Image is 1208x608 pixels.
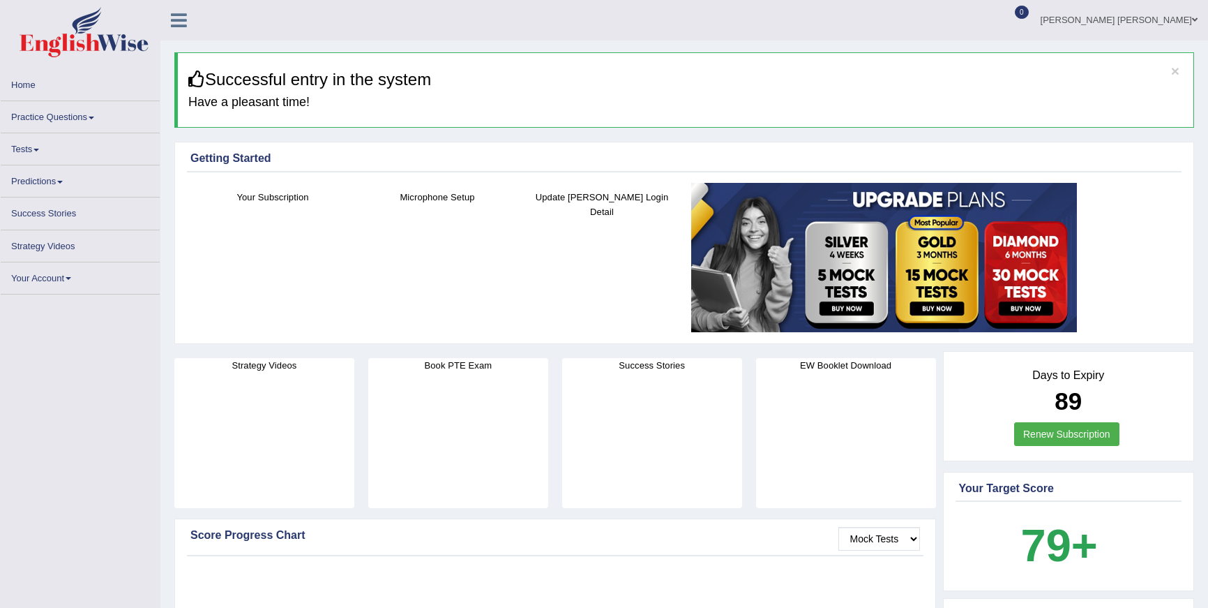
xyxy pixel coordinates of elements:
[174,358,354,373] h4: Strategy Videos
[1,69,160,96] a: Home
[1021,520,1098,571] b: 79+
[190,150,1178,167] div: Getting Started
[959,480,1179,497] div: Your Target Score
[1,230,160,258] a: Strategy Videos
[691,183,1077,332] img: small5.jpg
[368,358,548,373] h4: Book PTE Exam
[1,198,160,225] a: Success Stories
[362,190,513,205] h4: Microphone Setup
[1,101,160,128] a: Practice Questions
[527,190,677,219] h4: Update [PERSON_NAME] Login Detail
[756,358,936,373] h4: EW Booklet Download
[1,262,160,290] a: Your Account
[197,190,348,205] h4: Your Subscription
[562,358,742,373] h4: Success Stories
[188,96,1183,110] h4: Have a pleasant time!
[1015,6,1029,19] span: 0
[188,71,1183,89] h3: Successful entry in the system
[1,133,160,161] a: Tests
[190,527,920,544] div: Score Progress Chart
[1,165,160,193] a: Predictions
[959,369,1179,382] h4: Days to Expiry
[1014,422,1119,446] a: Renew Subscription
[1171,64,1179,78] button: ×
[1055,387,1082,415] b: 89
